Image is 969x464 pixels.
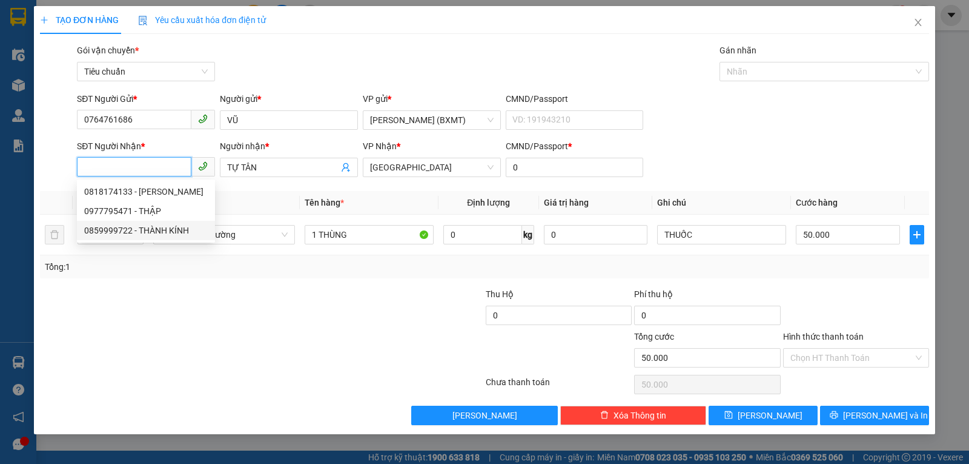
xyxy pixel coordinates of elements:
div: CMND/Passport [506,92,644,106]
span: VP Nhận [363,141,397,151]
input: 0 [544,225,647,244]
span: [PERSON_NAME] [452,409,517,422]
span: Tổng cước [634,332,674,341]
button: plus [910,225,924,244]
div: SĐT Người Gửi [77,92,215,106]
span: TẠO ĐƠN HÀNG [40,15,119,25]
div: 0859999722 - THÀNH KÍNH [84,224,208,237]
span: Giá trị hàng [544,198,589,207]
img: icon [138,16,148,25]
span: Yêu cầu xuất hóa đơn điện tử [138,15,266,25]
span: delete [600,411,609,420]
div: VP gửi [363,92,501,106]
span: Tiêu chuẩn [84,62,208,81]
div: TỰ TÂN [116,38,239,52]
button: printer[PERSON_NAME] và In [820,406,929,425]
span: Tuy Hòa [370,158,494,177]
div: Người gửi [220,92,358,106]
div: 0818174133 [116,52,239,69]
div: Phí thu hộ [634,287,780,306]
button: delete [45,225,64,244]
span: [PERSON_NAME] [738,409,802,422]
div: Tổng: 1 [45,260,375,274]
span: Hồ Chí Minh (BXMT) [370,111,494,129]
span: close [913,18,923,27]
div: [PERSON_NAME] (BXMT) [10,10,107,52]
div: Chưa thanh toán [484,375,633,397]
input: VD: Bàn, Ghế [305,225,434,244]
span: Cước hàng [796,198,838,207]
button: save[PERSON_NAME] [709,406,818,425]
span: Tên hàng [305,198,344,207]
div: SĐT Người Nhận [77,140,215,153]
button: Close [901,6,935,40]
span: printer [830,411,838,420]
span: phone [198,161,208,171]
th: Ghi chú [652,191,791,215]
span: plus [40,16,48,24]
div: CMND/Passport [506,140,644,153]
label: Gán nhãn [719,45,756,55]
div: 0977795471 - THẬP [77,201,215,221]
div: 0818174133 - TỰ TÂN [77,182,215,201]
div: 0818174133 - [PERSON_NAME] [84,185,208,198]
span: phone [198,114,208,124]
span: plus [910,230,924,240]
span: Hàng thông thường [160,226,288,244]
div: [GEOGRAPHIC_DATA] [116,10,239,38]
span: Gói vận chuyển [77,45,139,55]
span: save [724,411,733,420]
span: Xóa Thông tin [613,409,666,422]
div: 0 [116,69,239,84]
span: [PERSON_NAME] và In [843,409,928,422]
label: Hình thức thanh toán [783,332,864,341]
div: 0859999722 - THÀNH KÍNH [77,221,215,240]
span: Nhận: [116,10,145,23]
button: [PERSON_NAME] [411,406,557,425]
span: Định lượng [467,198,510,207]
span: Thu Hộ [486,289,514,299]
div: VŨ [10,52,107,67]
div: 0977795471 - THẬP [84,204,208,218]
div: Người nhận [220,140,358,153]
span: kg [522,225,534,244]
span: user-add [341,163,351,172]
div: 0764761686 [10,67,107,84]
button: deleteXóa Thông tin [560,406,706,425]
span: Gửi: [10,10,29,23]
input: Ghi Chú [657,225,786,244]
